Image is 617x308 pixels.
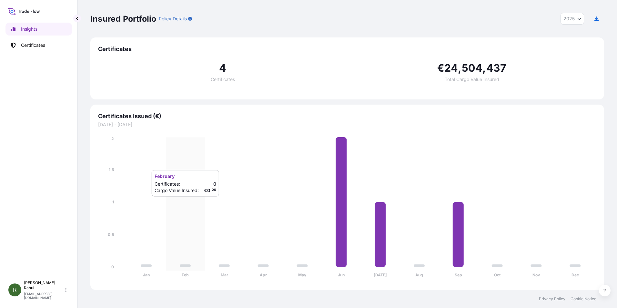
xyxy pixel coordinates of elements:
span: Certificates [211,77,235,82]
tspan: Aug [415,272,423,277]
p: [PERSON_NAME] Rahul [24,280,64,291]
span: 2025 [563,15,575,22]
a: Cookie Notice [571,296,596,302]
tspan: 1 [112,200,114,204]
p: Insured Portfolio [90,14,156,24]
tspan: Nov [532,272,540,277]
span: R [13,287,17,293]
span: [DATE] - [DATE] [98,121,596,128]
span: € [437,63,444,73]
tspan: 0 [111,264,114,269]
tspan: [DATE] [374,272,387,277]
span: , [482,63,486,73]
tspan: 1.5 [109,167,114,172]
a: Certificates [5,39,72,52]
tspan: Oct [494,272,501,277]
tspan: Sep [455,272,462,277]
tspan: May [298,272,307,277]
span: 4 [219,63,226,73]
button: Year Selector [561,13,584,25]
a: Privacy Policy [539,296,565,302]
p: Policy Details [159,15,187,22]
tspan: Mar [221,272,228,277]
tspan: Jun [338,272,345,277]
span: 504 [462,63,483,73]
span: , [458,63,461,73]
tspan: Apr [260,272,267,277]
span: 24 [444,63,458,73]
p: Insights [21,26,37,32]
span: 437 [486,63,507,73]
span: Total Cargo Value Insured [445,77,499,82]
tspan: Jan [143,272,150,277]
tspan: 0.5 [108,232,114,237]
span: Certificates [98,45,596,53]
a: Insights [5,23,72,36]
span: Certificates Issued (€) [98,112,596,120]
p: [EMAIL_ADDRESS][DOMAIN_NAME] [24,292,64,300]
p: Certificates [21,42,45,48]
tspan: Feb [182,272,189,277]
tspan: 2 [111,136,114,141]
tspan: Dec [571,272,579,277]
